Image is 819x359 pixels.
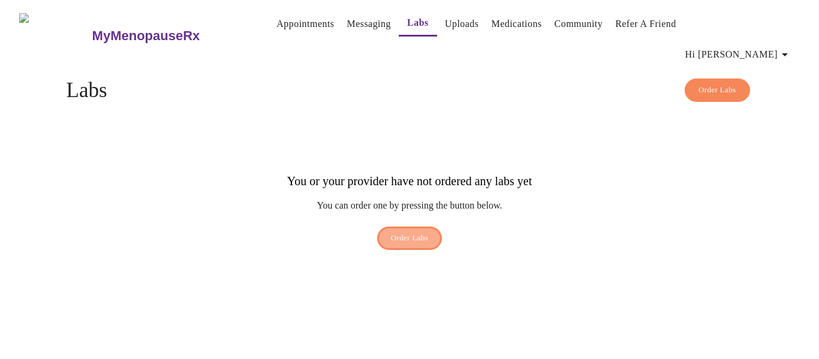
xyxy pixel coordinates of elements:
[685,79,750,102] button: Order Labs
[555,16,603,32] a: Community
[276,16,334,32] a: Appointments
[91,15,248,57] a: MyMenopauseRx
[610,12,681,36] button: Refer a Friend
[445,16,479,32] a: Uploads
[92,28,200,44] h3: MyMenopauseRx
[287,200,532,211] p: You can order one by pressing the button below.
[399,11,437,37] button: Labs
[491,16,541,32] a: Medications
[486,12,546,36] button: Medications
[550,12,608,36] button: Community
[391,231,429,245] span: Order Labs
[681,43,797,67] button: Hi [PERSON_NAME]
[19,13,91,58] img: MyMenopauseRx Logo
[342,12,395,36] button: Messaging
[67,79,753,102] h4: Labs
[374,227,445,256] a: Order Labs
[615,16,676,32] a: Refer a Friend
[287,174,532,188] h3: You or your provider have not ordered any labs yet
[685,46,792,63] span: Hi [PERSON_NAME]
[272,12,339,36] button: Appointments
[698,83,736,97] span: Order Labs
[347,16,390,32] a: Messaging
[440,12,484,36] button: Uploads
[377,227,442,250] button: Order Labs
[407,14,429,31] a: Labs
